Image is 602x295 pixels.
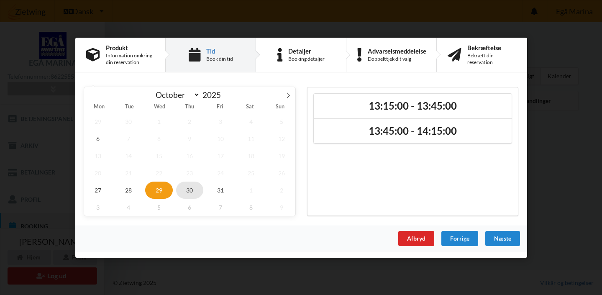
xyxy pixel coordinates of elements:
[235,104,265,110] span: Sat
[265,104,295,110] span: Sun
[288,47,325,54] div: Detaljer
[176,164,203,181] span: October 23, 2025
[467,52,516,66] div: Bekræft din reservation
[115,130,142,147] span: October 7, 2025
[367,56,426,62] div: Dobbelttjek dit valg
[206,130,234,147] span: October 10, 2025
[176,113,203,130] span: October 2, 2025
[145,164,173,181] span: October 22, 2025
[237,130,265,147] span: October 11, 2025
[200,90,228,100] input: Year
[115,164,142,181] span: October 21, 2025
[106,52,154,66] div: Information omkring din reservation
[320,99,506,112] h2: 13:15:00 - 13:45:00
[467,44,516,51] div: Bekræftelse
[237,164,265,181] span: October 25, 2025
[115,181,142,198] span: October 28, 2025
[174,104,205,110] span: Thu
[206,147,234,164] span: October 17, 2025
[268,147,295,164] span: October 19, 2025
[176,147,203,164] span: October 16, 2025
[398,231,434,246] div: Afbryd
[268,164,295,181] span: October 26, 2025
[84,104,114,110] span: Mon
[206,181,234,198] span: October 31, 2025
[205,104,235,110] span: Fri
[206,164,234,181] span: October 24, 2025
[206,113,234,130] span: October 3, 2025
[320,124,506,137] h2: 13:45:00 - 14:15:00
[237,113,265,130] span: October 4, 2025
[268,181,295,198] span: November 2, 2025
[145,130,173,147] span: October 8, 2025
[84,147,112,164] span: October 13, 2025
[144,104,174,110] span: Wed
[237,181,265,198] span: November 1, 2025
[145,181,173,198] span: October 29, 2025
[151,90,200,100] select: Month
[268,198,295,215] span: November 9, 2025
[114,104,144,110] span: Tue
[206,47,233,54] div: Tid
[268,130,295,147] span: October 12, 2025
[106,44,154,51] div: Produkt
[237,147,265,164] span: October 18, 2025
[288,56,325,62] div: Booking detaljer
[237,198,265,215] span: November 8, 2025
[485,231,520,246] div: Næste
[206,198,234,215] span: November 7, 2025
[84,181,112,198] span: October 27, 2025
[176,181,203,198] span: October 30, 2025
[206,56,233,62] div: Book din tid
[145,147,173,164] span: October 15, 2025
[84,198,112,215] span: November 3, 2025
[367,47,426,54] div: Advarselsmeddelelse
[115,113,142,130] span: September 30, 2025
[176,198,203,215] span: November 6, 2025
[115,198,142,215] span: November 4, 2025
[84,130,112,147] span: October 6, 2025
[268,113,295,130] span: October 5, 2025
[145,198,173,215] span: November 5, 2025
[145,113,173,130] span: October 1, 2025
[115,147,142,164] span: October 14, 2025
[84,164,112,181] span: October 20, 2025
[176,130,203,147] span: October 9, 2025
[84,113,112,130] span: September 29, 2025
[441,231,478,246] div: Forrige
